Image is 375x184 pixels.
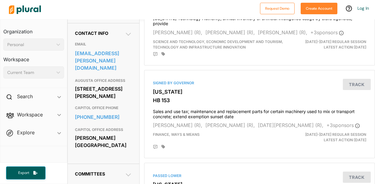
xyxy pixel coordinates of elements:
button: Export [6,166,46,179]
a: [EMAIL_ADDRESS][PERSON_NAME][DOMAIN_NAME] [75,49,132,72]
span: [DATE]-[DATE] Regular Session [305,39,366,44]
span: Science and Technology, Economic Development and Tourism, Technology and Infrastructure Innovation [153,39,283,49]
div: [PERSON_NAME][GEOGRAPHIC_DATA] [75,133,132,150]
div: Passed Lower [153,173,366,179]
button: Create Account [301,3,337,14]
span: Export [14,170,33,176]
h3: CAPITOL OFFICE ADDRESS [75,126,132,133]
h4: [US_STATE] Technology Authority; annual inventory of artificial intelligence usage by state agenc... [153,13,366,26]
a: [PHONE_NUMBER] [75,112,132,122]
span: [PERSON_NAME] (R), [153,122,202,128]
div: Latest Action: [DATE] [297,39,371,50]
span: [DATE][PERSON_NAME] (R), [258,122,323,128]
h3: CAPITOL OFFICE PHONE [75,104,132,112]
span: Contact Info [75,31,108,36]
h3: Organization [3,23,64,36]
a: Log In [357,5,369,11]
span: Committees [75,171,105,176]
h4: Sales and use tax; maintenance and replacement parts for certain machinery used to mix or transpo... [153,106,366,119]
div: Latest Action: [DATE] [297,132,371,143]
span: [PERSON_NAME] (R), [153,29,202,35]
div: Personal [7,42,54,48]
span: [DATE]-[DATE] Regular Session [305,132,366,137]
h3: Workspace [3,51,64,64]
div: Current Team [7,69,54,76]
span: [PERSON_NAME] (R), [205,29,255,35]
div: Add tags [161,145,165,149]
span: Finance, Ways & Means [153,132,200,137]
span: [PERSON_NAME] (R), [258,29,307,35]
div: Add tags [161,52,165,56]
a: Create Account [301,5,337,11]
div: [STREET_ADDRESS][PERSON_NAME] [75,84,132,101]
h3: EMAIL [75,41,132,48]
div: Add Position Statement [153,145,158,149]
h2: Search [17,93,33,100]
button: Track [343,172,371,183]
button: Track [343,79,371,90]
div: Add Position Statement [153,52,158,57]
h3: HB 153 [153,97,366,103]
h3: [US_STATE] [153,89,366,95]
span: [PERSON_NAME] (R), [205,122,255,128]
a: Request Demo [260,5,295,11]
h3: AUGUSTA OFFICE ADDRESS [75,77,132,84]
div: Signed by Governor [153,80,366,86]
button: Request Demo [260,3,295,14]
span: + 3 sponsor s [310,29,344,35]
span: + 3 sponsor s [326,122,360,128]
